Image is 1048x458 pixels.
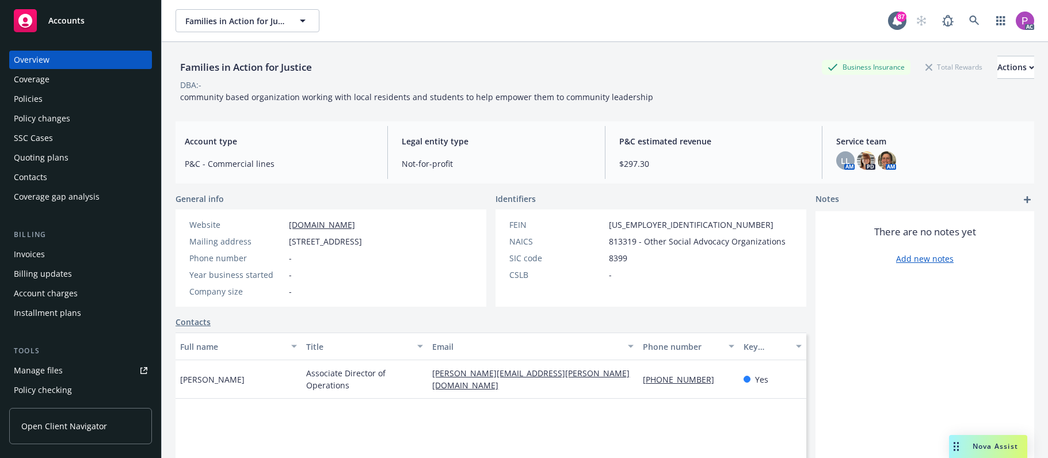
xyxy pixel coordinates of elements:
[619,158,808,170] span: $297.30
[9,5,152,37] a: Accounts
[289,285,292,297] span: -
[822,60,910,74] div: Business Insurance
[920,60,988,74] div: Total Rewards
[9,304,152,322] a: Installment plans
[9,148,152,167] a: Quoting plans
[643,341,722,353] div: Phone number
[14,284,78,303] div: Account charges
[289,252,292,264] span: -
[509,219,604,231] div: FEIN
[9,361,152,380] a: Manage files
[402,135,590,147] span: Legal entity type
[180,91,653,102] span: community based organization working with local residents and students to help empower them to co...
[509,252,604,264] div: SIC code
[14,90,43,108] div: Policies
[189,219,284,231] div: Website
[14,381,72,399] div: Policy checking
[14,168,47,186] div: Contacts
[14,304,81,322] div: Installment plans
[189,269,284,281] div: Year business started
[755,373,768,386] span: Yes
[432,368,630,391] a: [PERSON_NAME][EMAIL_ADDRESS][PERSON_NAME][DOMAIN_NAME]
[14,265,72,283] div: Billing updates
[989,9,1012,32] a: Switch app
[176,316,211,328] a: Contacts
[14,361,63,380] div: Manage files
[289,235,362,247] span: [STREET_ADDRESS]
[185,135,374,147] span: Account type
[9,90,152,108] a: Policies
[176,333,302,360] button: Full name
[896,12,906,22] div: 87
[9,345,152,357] div: Tools
[496,193,536,205] span: Identifiers
[189,252,284,264] div: Phone number
[21,420,107,432] span: Open Client Navigator
[189,285,284,297] div: Company size
[815,193,839,207] span: Notes
[1020,193,1034,207] a: add
[180,79,201,91] div: DBA: -
[1016,12,1034,30] img: photo
[185,15,285,27] span: Families in Action for Justice
[949,435,1027,458] button: Nova Assist
[638,333,739,360] button: Phone number
[9,229,152,241] div: Billing
[14,129,53,147] div: SSC Cases
[289,269,292,281] span: -
[9,265,152,283] a: Billing updates
[176,193,224,205] span: General info
[836,135,1025,147] span: Service team
[936,9,959,32] a: Report a Bug
[619,135,808,147] span: P&C estimated revenue
[428,333,638,360] button: Email
[963,9,986,32] a: Search
[973,441,1018,451] span: Nova Assist
[9,168,152,186] a: Contacts
[9,188,152,206] a: Coverage gap analysis
[878,151,896,170] img: photo
[857,151,875,170] img: photo
[9,70,152,89] a: Coverage
[609,235,786,247] span: 813319 - Other Social Advocacy Organizations
[180,373,245,386] span: [PERSON_NAME]
[744,341,789,353] div: Key contact
[402,158,590,170] span: Not-for-profit
[306,341,410,353] div: Title
[14,51,49,69] div: Overview
[14,148,68,167] div: Quoting plans
[14,109,70,128] div: Policy changes
[9,381,152,399] a: Policy checking
[609,219,773,231] span: [US_EMPLOYER_IDENTIFICATION_NUMBER]
[910,9,933,32] a: Start snowing
[289,219,355,230] a: [DOMAIN_NAME]
[9,109,152,128] a: Policy changes
[14,188,100,206] div: Coverage gap analysis
[643,374,723,385] a: [PHONE_NUMBER]
[176,9,319,32] button: Families in Action for Justice
[176,60,317,75] div: Families in Action for Justice
[14,70,49,89] div: Coverage
[609,252,627,264] span: 8399
[841,155,850,167] span: LL
[9,245,152,264] a: Invoices
[48,16,85,25] span: Accounts
[9,284,152,303] a: Account charges
[9,129,152,147] a: SSC Cases
[432,341,620,353] div: Email
[180,341,284,353] div: Full name
[189,235,284,247] div: Mailing address
[609,269,612,281] span: -
[302,333,428,360] button: Title
[14,245,45,264] div: Invoices
[997,56,1034,78] div: Actions
[509,235,604,247] div: NAICS
[896,253,954,265] a: Add new notes
[185,158,374,170] span: P&C - Commercial lines
[9,51,152,69] a: Overview
[306,367,423,391] span: Associate Director of Operations
[739,333,806,360] button: Key contact
[949,435,963,458] div: Drag to move
[874,225,976,239] span: There are no notes yet
[509,269,604,281] div: CSLB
